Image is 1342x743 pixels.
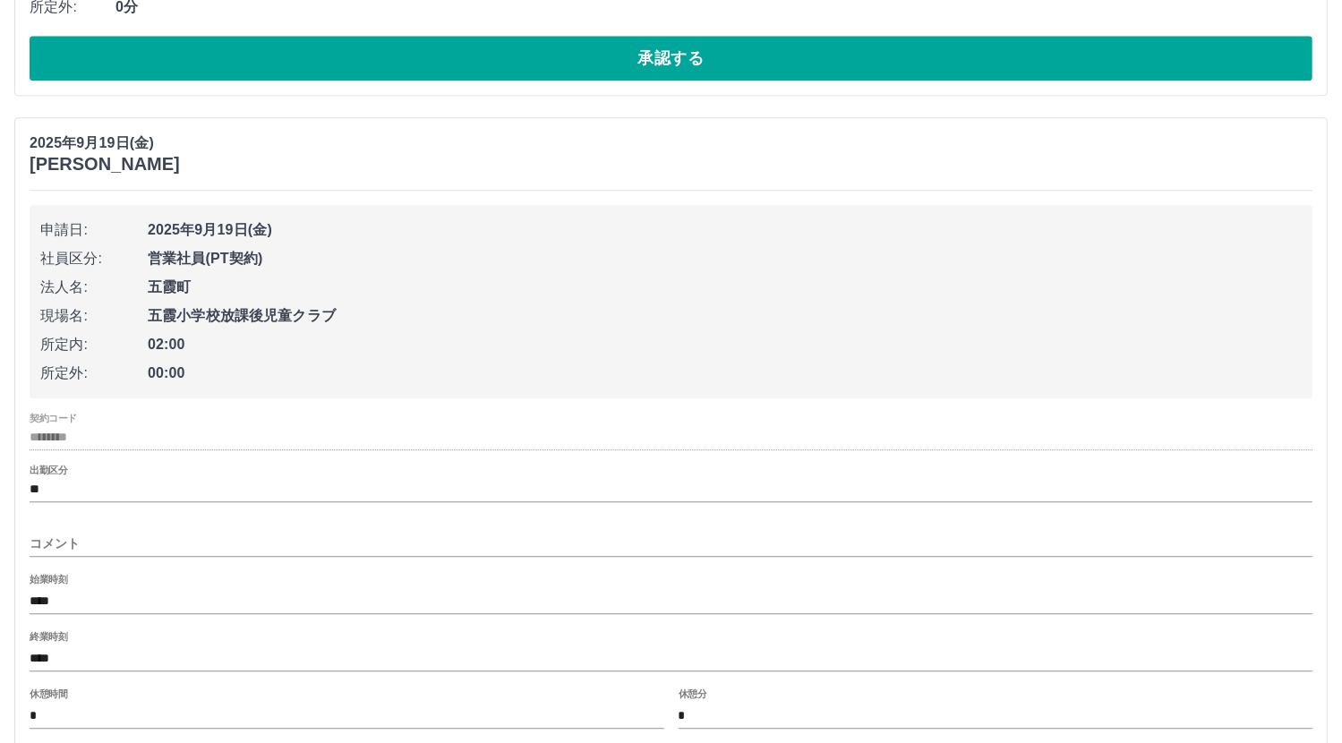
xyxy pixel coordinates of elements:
span: 法人名: [40,277,148,298]
label: 休憩時間 [30,687,67,701]
span: 申請日: [40,219,148,241]
span: 2025年9月19日(金) [148,219,1302,241]
span: 五霞小学校放課後児童クラブ [148,305,1302,327]
span: 02:00 [148,334,1302,355]
span: 五霞町 [148,277,1302,298]
span: 所定外: [40,363,148,384]
label: 休憩分 [679,687,707,701]
button: 承認する [30,36,1312,81]
label: 契約コード [30,411,77,424]
p: 2025年9月19日(金) [30,132,180,154]
h3: [PERSON_NAME] [30,154,180,175]
label: 終業時刻 [30,630,67,644]
span: 所定内: [40,334,148,355]
label: 始業時刻 [30,572,67,585]
span: 00:00 [148,363,1302,384]
span: 現場名: [40,305,148,327]
span: 社員区分: [40,248,148,269]
label: 出勤区分 [30,463,67,476]
span: 営業社員(PT契約) [148,248,1302,269]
